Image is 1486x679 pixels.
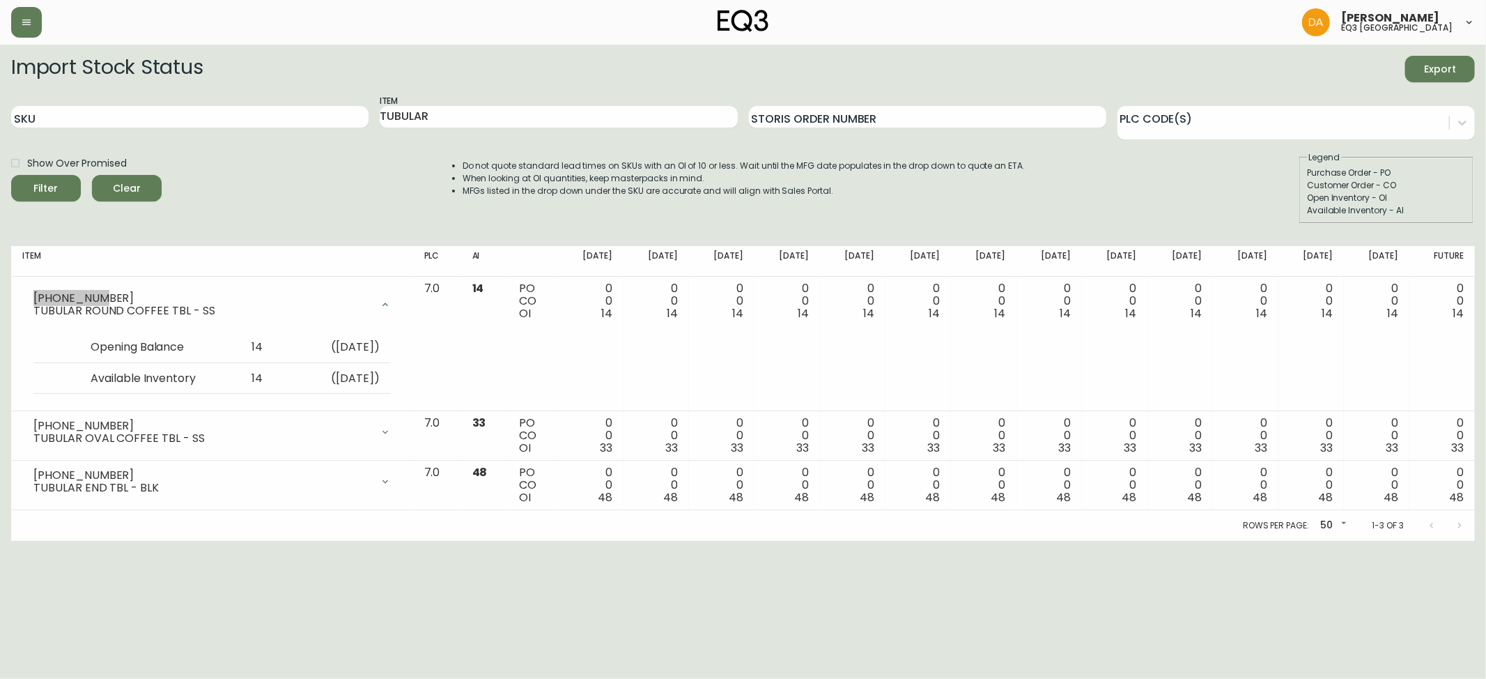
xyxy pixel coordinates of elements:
[219,333,274,363] td: 14
[1082,246,1147,277] th: [DATE]
[33,432,371,445] div: TUBULAR OVAL COFFEE TBL - SS
[461,246,509,277] th: AI
[766,282,809,320] div: 0 0
[700,466,743,504] div: 0 0
[1307,192,1466,204] div: Open Inventory - OI
[463,160,1026,172] li: Do not quote standard lead times on SKUs with an OI of 10 or less. Wait until the MFG date popula...
[863,305,874,321] span: 14
[1453,305,1464,321] span: 14
[1318,489,1333,505] span: 48
[79,333,219,363] td: Opening Balance
[766,417,809,455] div: 0 0
[519,440,531,456] span: OI
[11,56,203,82] h2: Import Stock Status
[718,10,769,32] img: logo
[1290,417,1333,455] div: 0 0
[1060,305,1071,321] span: 14
[897,466,940,504] div: 0 0
[1159,466,1202,504] div: 0 0
[700,282,743,320] div: 0 0
[33,482,371,494] div: TUBULAR END TBL - BLK
[1224,417,1267,455] div: 0 0
[1355,417,1398,455] div: 0 0
[1191,305,1202,321] span: 14
[794,489,809,505] span: 48
[1122,489,1136,505] span: 48
[33,292,371,305] div: [PHONE_NUMBER]
[1056,489,1071,505] span: 48
[991,489,1005,505] span: 48
[519,489,531,505] span: OI
[1421,466,1464,504] div: 0 0
[1093,466,1136,504] div: 0 0
[472,280,484,296] span: 14
[624,246,689,277] th: [DATE]
[925,489,940,505] span: 48
[33,305,371,317] div: TUBULAR ROUND COFFEE TBL - SS
[1416,61,1464,78] span: Export
[519,466,547,504] div: PO CO
[1384,489,1398,505] span: 48
[831,417,874,455] div: 0 0
[729,489,743,505] span: 48
[897,282,940,320] div: 0 0
[1307,204,1466,217] div: Available Inventory - AI
[1147,246,1213,277] th: [DATE]
[929,305,940,321] span: 14
[1224,282,1267,320] div: 0 0
[1322,305,1333,321] span: 14
[11,175,81,201] button: Filter
[820,246,885,277] th: [DATE]
[519,305,531,321] span: OI
[1187,489,1202,505] span: 48
[1243,519,1309,532] p: Rows per page:
[1028,417,1071,455] div: 0 0
[1224,466,1267,504] div: 0 0
[27,156,127,171] span: Show Over Promised
[754,246,820,277] th: [DATE]
[1421,282,1464,320] div: 0 0
[1405,56,1475,82] button: Export
[831,282,874,320] div: 0 0
[1093,282,1136,320] div: 0 0
[413,411,461,461] td: 7.0
[601,305,612,321] span: 14
[1058,440,1071,456] span: 33
[472,415,486,431] span: 33
[79,363,219,394] td: Available Inventory
[1302,8,1330,36] img: dd1a7e8db21a0ac8adbf82b84ca05374
[219,363,274,394] td: 14
[600,440,612,456] span: 33
[962,282,1005,320] div: 0 0
[1125,305,1136,321] span: 14
[1421,417,1464,455] div: 0 0
[33,469,371,482] div: [PHONE_NUMBER]
[1341,24,1453,32] h5: eq3 [GEOGRAPHIC_DATA]
[569,417,612,455] div: 0 0
[1307,179,1466,192] div: Customer Order - CO
[731,440,743,456] span: 33
[33,420,371,432] div: [PHONE_NUMBER]
[1409,246,1475,277] th: Future
[463,172,1026,185] li: When looking at OI quantities, keep masterpacks in mind.
[11,246,413,277] th: Item
[519,282,547,320] div: PO CO
[22,417,402,448] div: [PHONE_NUMBER]TUBULAR OVAL COFFEE TBL - SS
[1290,466,1333,504] div: 0 0
[22,466,402,497] div: [PHONE_NUMBER]TUBULAR END TBL - BLK
[519,417,547,455] div: PO CO
[1355,282,1398,320] div: 0 0
[1028,282,1071,320] div: 0 0
[962,466,1005,504] div: 0 0
[463,185,1026,197] li: MFGs listed in the drop down under the SKU are accurate and will align with Sales Portal.
[1290,282,1333,320] div: 0 0
[1449,489,1464,505] span: 48
[1278,246,1344,277] th: [DATE]
[885,246,951,277] th: [DATE]
[897,417,940,455] div: 0 0
[796,440,809,456] span: 33
[951,246,1016,277] th: [DATE]
[1213,246,1278,277] th: [DATE]
[1253,489,1267,505] span: 48
[635,417,678,455] div: 0 0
